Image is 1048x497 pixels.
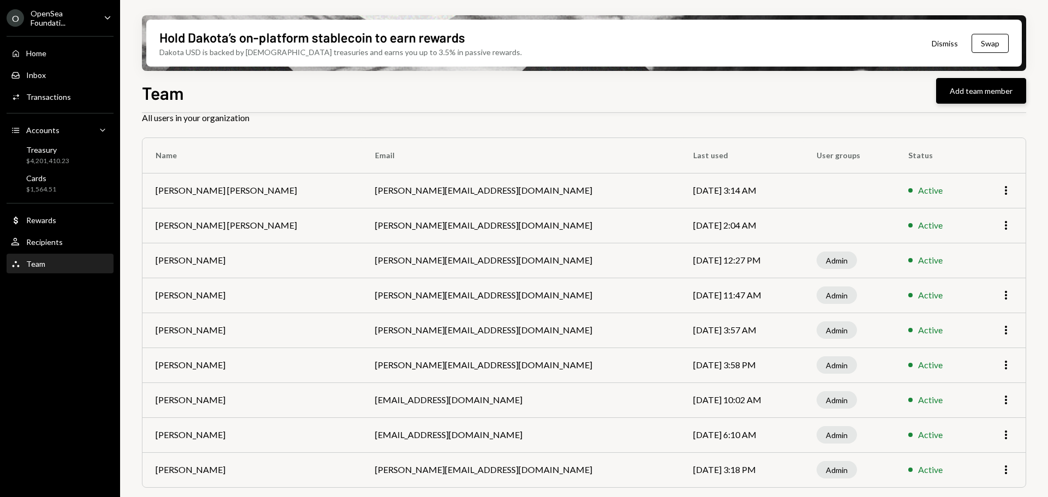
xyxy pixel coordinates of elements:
[362,348,680,382] td: [PERSON_NAME][EMAIL_ADDRESS][DOMAIN_NAME]
[362,313,680,348] td: [PERSON_NAME][EMAIL_ADDRESS][DOMAIN_NAME]
[362,278,680,313] td: [PERSON_NAME][EMAIL_ADDRESS][DOMAIN_NAME]
[26,215,56,225] div: Rewards
[918,463,943,476] div: Active
[918,428,943,441] div: Active
[680,417,803,452] td: [DATE] 6:10 AM
[918,184,943,197] div: Active
[918,254,943,267] div: Active
[918,324,943,337] div: Active
[936,78,1026,104] button: Add team member
[7,210,114,230] a: Rewards
[142,278,362,313] td: [PERSON_NAME]
[918,393,943,406] div: Active
[817,461,857,478] div: Admin
[159,28,465,46] div: Hold Dakota’s on-platform stablecoin to earn rewards
[817,321,857,339] div: Admin
[26,157,69,166] div: $4,201,410.23
[7,9,24,27] div: O
[142,208,362,243] td: [PERSON_NAME] [PERSON_NAME]
[362,382,680,417] td: [EMAIL_ADDRESS][DOMAIN_NAME]
[680,452,803,487] td: [DATE] 3:18 PM
[817,356,857,374] div: Admin
[7,232,114,252] a: Recipients
[680,348,803,382] td: [DATE] 3:58 PM
[362,452,680,487] td: [PERSON_NAME][EMAIL_ADDRESS][DOMAIN_NAME]
[26,237,63,247] div: Recipients
[26,70,46,80] div: Inbox
[7,65,114,85] a: Inbox
[680,278,803,313] td: [DATE] 11:47 AM
[26,49,46,58] div: Home
[362,243,680,278] td: [PERSON_NAME][EMAIL_ADDRESS][DOMAIN_NAME]
[362,173,680,208] td: [PERSON_NAME][EMAIL_ADDRESS][DOMAIN_NAME]
[142,111,1026,124] div: All users in your organization
[7,170,114,196] a: Cards$1,564.51
[142,243,362,278] td: [PERSON_NAME]
[142,173,362,208] td: [PERSON_NAME] [PERSON_NAME]
[680,313,803,348] td: [DATE] 3:57 AM
[680,243,803,278] td: [DATE] 12:27 PM
[817,252,857,269] div: Admin
[362,208,680,243] td: [PERSON_NAME][EMAIL_ADDRESS][DOMAIN_NAME]
[26,185,56,194] div: $1,564.51
[26,125,59,135] div: Accounts
[142,82,184,104] h1: Team
[7,87,114,106] a: Transactions
[817,426,857,444] div: Admin
[26,92,71,101] div: Transactions
[142,348,362,382] td: [PERSON_NAME]
[26,145,69,154] div: Treasury
[142,382,362,417] td: [PERSON_NAME]
[918,219,943,232] div: Active
[362,417,680,452] td: [EMAIL_ADDRESS][DOMAIN_NAME]
[972,34,1009,53] button: Swap
[26,259,45,268] div: Team
[159,46,522,58] div: Dakota USD is backed by [DEMOGRAPHIC_DATA] treasuries and earns you up to 3.5% in passive rewards.
[817,286,857,304] div: Admin
[817,391,857,409] div: Admin
[142,313,362,348] td: [PERSON_NAME]
[918,31,972,56] button: Dismiss
[895,138,974,173] th: Status
[680,208,803,243] td: [DATE] 2:04 AM
[803,138,895,173] th: User groups
[142,452,362,487] td: [PERSON_NAME]
[918,289,943,302] div: Active
[680,138,803,173] th: Last used
[7,254,114,273] a: Team
[26,173,56,183] div: Cards
[362,138,680,173] th: Email
[680,382,803,417] td: [DATE] 10:02 AM
[142,417,362,452] td: [PERSON_NAME]
[31,9,95,27] div: OpenSea Foundati...
[680,173,803,208] td: [DATE] 3:14 AM
[7,142,114,168] a: Treasury$4,201,410.23
[7,43,114,63] a: Home
[7,120,114,140] a: Accounts
[142,138,362,173] th: Name
[918,358,943,372] div: Active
